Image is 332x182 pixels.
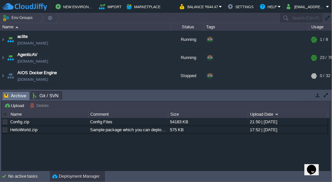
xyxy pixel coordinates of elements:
[260,3,278,11] button: Help
[304,156,325,175] iframe: chat widget
[30,103,51,108] button: Delete
[168,126,248,134] div: 575 KB
[17,40,48,46] span: [DOMAIN_NAME]
[17,70,57,76] a: AIOS Docker Engine
[4,103,26,108] button: Upload
[17,51,37,58] a: AgenticAV
[52,173,100,180] button: Deployment Manager
[10,127,37,132] a: HelloWorld.zip
[9,110,88,118] div: Name
[168,118,248,126] div: 54183 KB
[2,3,47,11] img: CloudJiffy
[2,13,35,22] button: Env Groups
[204,23,309,31] div: Tags
[56,3,95,11] button: New Environment
[0,49,6,67] img: AMDAwAAAACH5BAEAAAAALAAAAAABAAEAAAICRAEAOw==
[171,31,204,48] div: Running
[89,110,168,118] div: Comment
[17,88,39,94] a: AIOSLABS
[320,67,330,85] div: 0 / 32
[10,119,29,124] a: Config.zip
[8,171,49,182] div: No active tasks
[287,3,326,11] button: [EMAIL_ADDRESS][DOMAIN_NAME]
[33,92,59,100] span: Git / SVN
[320,85,330,103] div: 0 / 32
[15,26,18,28] img: AMDAwAAAACH5BAEAAAAALAAAAAABAAEAAAICRAEAOw==
[88,126,168,134] div: Sample package which you can deploy to your environment. Feel free to delete and upload a package...
[171,85,204,103] div: Stopped
[4,92,26,100] span: Archive
[248,118,327,126] div: 21:50 | [DATE]
[249,110,328,118] div: Upload Date
[99,3,123,11] button: Import
[6,49,15,67] img: AMDAwAAAACH5BAEAAAAALAAAAAABAAEAAAICRAEAOw==
[228,3,254,11] button: Settings
[172,23,204,31] div: Status
[17,33,28,40] a: aclite
[17,58,48,65] a: [DOMAIN_NAME]
[6,67,15,85] img: AMDAwAAAACH5BAEAAAAALAAAAAABAAEAAAICRAEAOw==
[180,3,219,11] button: Balance ₹644.47
[169,110,248,118] div: Size
[320,31,328,48] div: 1 / 8
[0,85,6,103] img: AMDAwAAAACH5BAEAAAAALAAAAAABAAEAAAICRAEAOw==
[127,3,161,11] button: Marketplace
[88,118,168,126] div: Config Files
[171,67,204,85] div: Stopped
[6,31,15,48] img: AMDAwAAAACH5BAEAAAAALAAAAAABAAEAAAICRAEAOw==
[0,31,6,48] img: AMDAwAAAACH5BAEAAAAALAAAAAABAAEAAAICRAEAOw==
[171,49,204,67] div: Running
[248,126,327,134] div: 17:52 | [DATE]
[17,76,48,83] a: [DOMAIN_NAME]
[6,85,15,103] img: AMDAwAAAACH5BAEAAAAALAAAAAABAAEAAAICRAEAOw==
[1,23,171,31] div: Name
[0,67,6,85] img: AMDAwAAAACH5BAEAAAAALAAAAAABAAEAAAICRAEAOw==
